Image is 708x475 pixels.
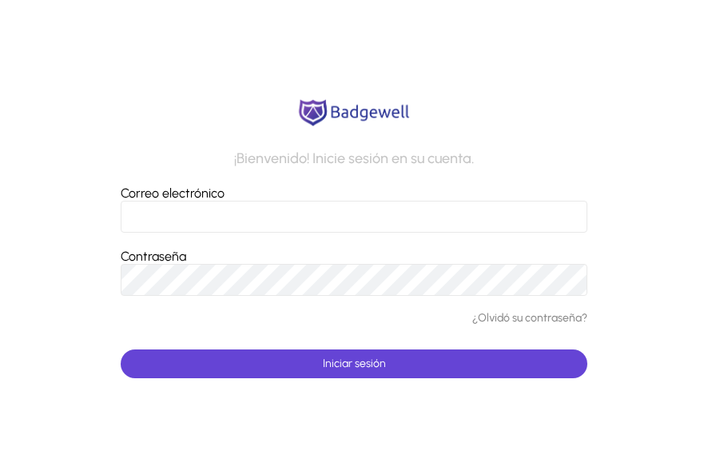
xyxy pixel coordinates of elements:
a: ¿Olvidó su contraseña? [472,312,587,325]
img: logo.png [294,97,414,129]
button: Iniciar sesión [121,349,588,378]
label: Correo electrónico [121,186,225,201]
p: ¡Bienvenido! Inicie sesión en su cuenta. [234,150,474,168]
span: Iniciar sesión [323,357,386,370]
label: Contraseña [121,249,186,264]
